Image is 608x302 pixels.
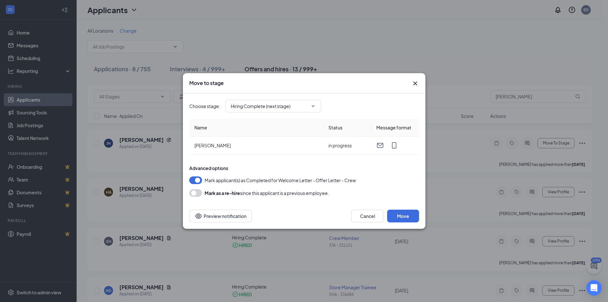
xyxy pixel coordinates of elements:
button: Cancel [351,210,383,222]
svg: ChevronDown [311,104,316,109]
h3: Move to stage [189,80,224,87]
div: since this applicant is a previous employee. [205,189,329,197]
td: in progress [323,136,371,155]
button: Preview notificationEye [189,210,252,222]
b: Mark as a re-hire [205,190,240,196]
span: [PERSON_NAME] [194,143,231,148]
th: Message format [371,119,419,136]
th: Name [189,119,323,136]
div: Advanced options [189,165,419,171]
button: Move [387,210,419,222]
th: Status [323,119,371,136]
div: Open Intercom Messenger [586,280,602,296]
button: Close [411,80,419,87]
svg: Cross [411,80,419,87]
svg: Email [376,142,384,149]
svg: MobileSms [390,142,398,149]
span: Choose stage : [189,103,220,110]
svg: Eye [195,212,202,220]
span: Mark applicant(s) as Completed for Welcome Letter - Offer Letter - Crew [205,176,356,184]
